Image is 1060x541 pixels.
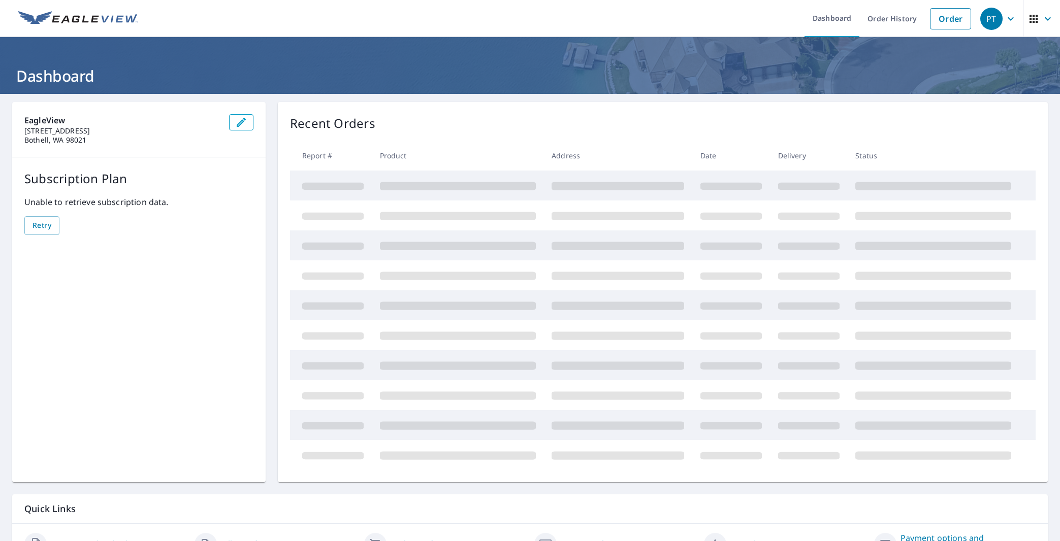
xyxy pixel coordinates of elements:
[24,216,59,235] button: Retry
[770,141,848,171] th: Delivery
[290,114,375,132] p: Recent Orders
[24,502,1036,515] p: Quick Links
[24,126,221,136] p: [STREET_ADDRESS]
[543,141,692,171] th: Address
[18,11,138,26] img: EV Logo
[847,141,1019,171] th: Status
[24,136,221,145] p: Bothell, WA 98021
[930,8,971,29] a: Order
[980,8,1003,30] div: PT
[24,170,253,188] p: Subscription Plan
[290,141,372,171] th: Report #
[24,196,253,208] p: Unable to retrieve subscription data.
[33,219,51,232] span: Retry
[12,65,1048,86] h1: Dashboard
[372,141,544,171] th: Product
[692,141,770,171] th: Date
[24,114,221,126] p: EagleView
